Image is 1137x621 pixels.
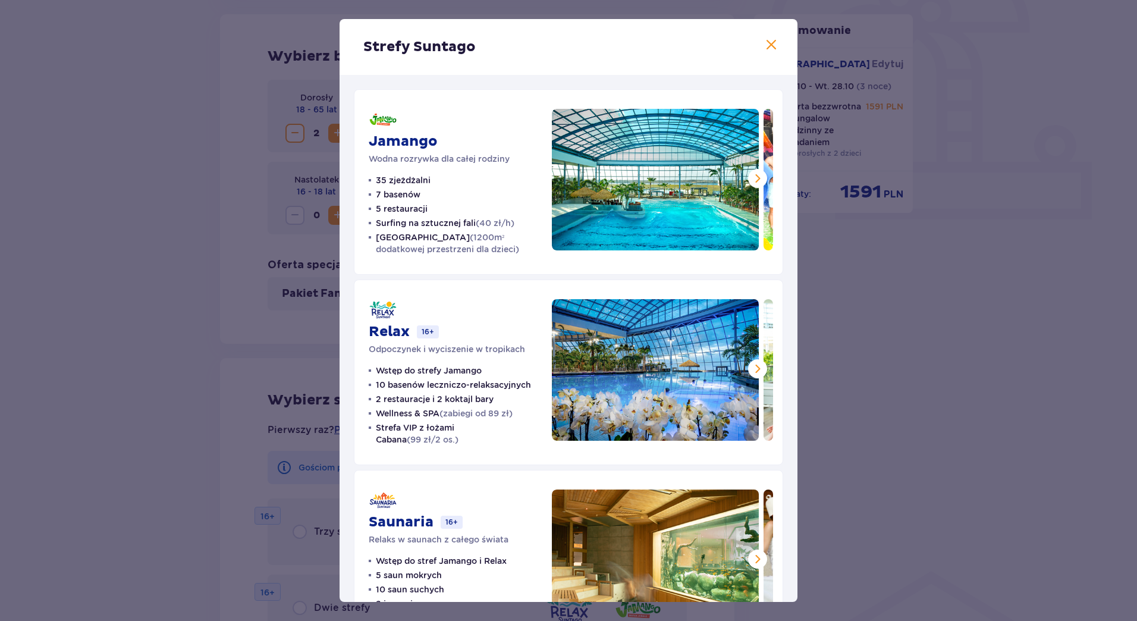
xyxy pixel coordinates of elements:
img: Relax [552,299,759,441]
p: Saunaria [369,513,434,531]
p: 16+ [441,516,463,529]
p: 16+ [417,325,439,338]
p: 7 basenów [376,189,420,200]
p: 5 restauracji [376,203,428,215]
p: Relaks w saunach z całego świata [369,534,508,545]
p: 2 restauracje i 2 koktajl bary [376,393,494,405]
span: (99 zł/2 os.) [407,435,458,444]
p: Wstęp do strefy Jamango [376,365,482,377]
p: 10 basenów leczniczo-relaksacyjnych [376,379,531,391]
p: [GEOGRAPHIC_DATA] [376,231,538,255]
img: Jamango logo [369,109,397,130]
img: Jamango [552,109,759,250]
span: (zabiegi od 89 zł) [439,409,513,418]
p: 2 jacuzzi [376,598,413,610]
p: Surfing na sztucznej fali [376,217,514,229]
p: Strefy Suntago [363,38,476,56]
p: Jamango [369,133,438,150]
p: Wodna rozrywka dla całej rodziny [369,153,510,165]
p: Odpoczynek i wyciszenie w tropikach [369,343,525,355]
p: 5 saun mokrych [376,569,442,581]
p: 35 zjeżdżalni [376,174,431,186]
p: 10 saun suchych [376,584,444,595]
p: Relax [369,323,410,341]
img: Relax logo [369,299,397,321]
p: Wellness & SPA [376,407,513,419]
p: Strefa VIP z łożami Cabana [376,422,538,446]
span: (40 zł/h) [476,218,514,228]
p: Wstęp do stref Jamango i Relax [376,555,507,567]
img: Saunaria logo [369,490,397,511]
